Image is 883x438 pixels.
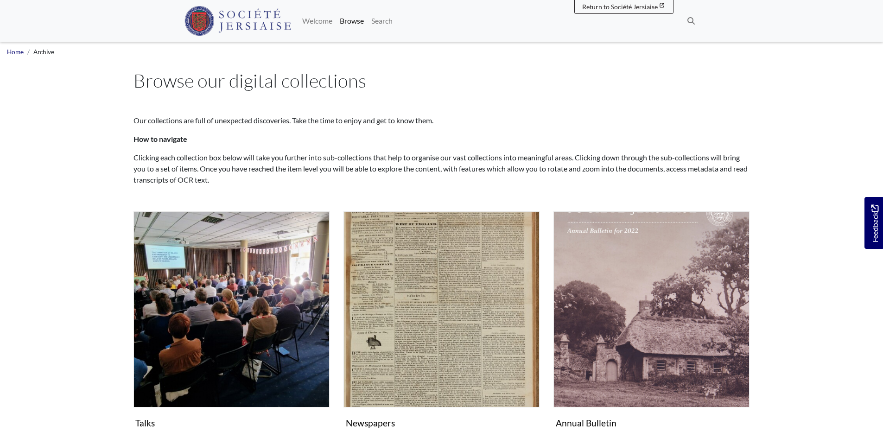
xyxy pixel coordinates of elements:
a: Annual Bulletin Annual Bulletin [553,211,750,432]
p: Our collections are full of unexpected discoveries. Take the time to enjoy and get to know them. [133,115,750,126]
span: Archive [33,48,54,56]
img: Talks [133,211,330,407]
a: Browse [336,12,368,30]
p: Clicking each collection box below will take you further into sub-collections that help to organi... [133,152,750,185]
h1: Browse our digital collections [133,70,750,92]
a: Welcome [299,12,336,30]
a: Search [368,12,396,30]
a: Home [7,48,24,56]
a: Newspapers Newspapers [343,211,540,432]
strong: How to navigate [133,134,187,143]
a: Société Jersiaise logo [184,4,292,38]
a: Talks Talks [133,211,330,432]
a: Would you like to provide feedback? [864,197,883,249]
span: Feedback [869,205,880,242]
img: Newspapers [343,211,540,407]
span: Return to Société Jersiaise [582,3,658,11]
img: Annual Bulletin [553,211,750,407]
img: Société Jersiaise [184,6,292,36]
